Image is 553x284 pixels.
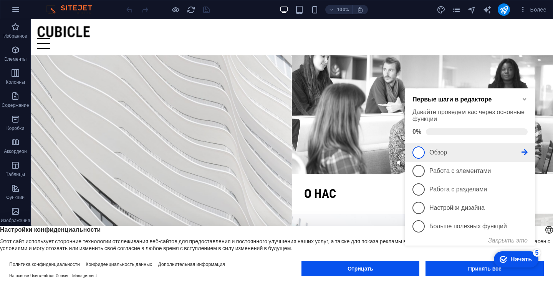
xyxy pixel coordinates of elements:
font: Работа с разделами [28,102,85,109]
button: Закрыть это [86,153,126,160]
font: Давайте проведем вас через основные функции [11,25,123,38]
font: Таблицы [6,172,25,177]
div: Начать Осталось 5 элементов, выполнено 0% [92,168,137,184]
i: Перезагрузить страницу [187,5,195,14]
font: Более [530,7,546,13]
img: Логотип редактора [44,5,102,14]
li: Обзор [3,60,134,78]
button: дизайн [436,5,445,14]
font: Избранное [3,33,27,39]
li: Работа с разделами [3,96,134,115]
li: Настройки дизайна [3,115,134,133]
font: Работа с элементами [28,84,89,90]
i: Публиковать [500,5,508,14]
i: Навигатор [467,5,476,14]
i: При изменении размера автоматически настраивает уровень масштабирования в соответствии с выбранны... [357,6,364,13]
button: навигатор [467,5,476,14]
button: Нажмите здесь, чтобы выйти из режима предварительного просмотра и продолжить редактирование. [171,5,180,14]
font: Больше полезных функций [28,139,105,146]
font: Элементы [4,56,26,62]
font: 5 [134,166,137,172]
i: ИИ-писатель [483,5,492,14]
font: Изображения [1,218,30,223]
li: Больше полезных функций [3,133,134,152]
button: текстовый_генератор [482,5,492,14]
button: Более [516,3,550,16]
div: Свернуть контрольный список [120,12,126,18]
font: Начать [109,172,130,179]
button: страницы [452,5,461,14]
font: Содержание [2,103,29,108]
font: Коробки [7,126,25,131]
font: Аккордеон [4,149,27,154]
i: Дизайн (Ctrl+Alt+Y) [437,5,445,14]
font: Функции [6,195,25,200]
button: перезагрузка [186,5,195,14]
button: публиковать [498,3,510,16]
font: 0% [11,45,20,51]
font: Настройки дизайна [28,121,83,127]
font: 100% [337,7,349,12]
button: 100% [325,5,353,14]
li: Работа с элементами [3,78,134,96]
font: Колонны [6,80,25,85]
font: Обзор [28,65,45,72]
font: Первые шаги в редакторе [11,12,90,19]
